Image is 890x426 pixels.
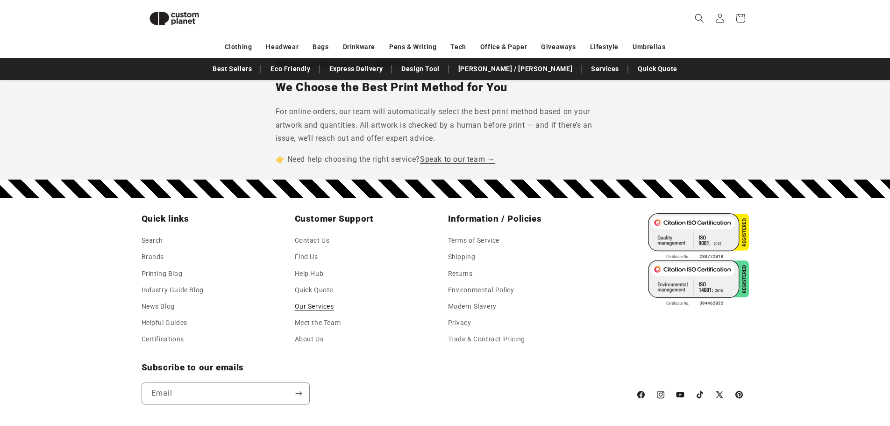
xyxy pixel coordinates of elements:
h2: Quick links [142,213,289,224]
a: Help Hub [295,266,324,282]
a: Meet the Team [295,315,341,331]
a: Headwear [266,39,299,55]
button: Subscribe [289,383,309,404]
a: News Blog [142,298,175,315]
img: Custom Planet [142,4,207,33]
a: Lifestyle [590,39,619,55]
summary: Search [689,8,710,29]
a: Returns [448,266,473,282]
a: Modern Slavery [448,298,497,315]
a: Terms of Service [448,235,500,249]
h2: Information / Policies [448,213,596,224]
a: Umbrellas [633,39,665,55]
p: 👉 Need help choosing the right service? [276,153,615,166]
a: Express Delivery [325,61,388,77]
a: Design Tool [397,61,444,77]
a: Quick Quote [295,282,334,298]
a: Bags [313,39,328,55]
img: ISO 9001 Certified [648,213,749,260]
a: [PERSON_NAME] / [PERSON_NAME] [454,61,577,77]
img: ISO 14001 Certified [648,260,749,307]
a: Contact Us [295,235,330,249]
a: Best Sellers [208,61,256,77]
a: Quick Quote [633,61,682,77]
a: Office & Paper [480,39,527,55]
a: Certifications [142,331,184,347]
p: For online orders, our team will automatically select the best print method based on your artwork... [276,105,615,145]
a: Drinkware [343,39,375,55]
iframe: Chat Widget [734,325,890,426]
a: Trade & Contract Pricing [448,331,525,347]
a: Giveaways [541,39,576,55]
a: Eco Friendly [266,61,315,77]
a: Printing Blog [142,266,183,282]
a: About Us [295,331,324,347]
a: Pens & Writing [389,39,436,55]
a: Speak to our team → [420,155,495,164]
a: Privacy [448,315,471,331]
a: Environmental Policy [448,282,514,298]
h2: Customer Support [295,213,442,224]
a: Helpful Guides [142,315,187,331]
a: Search [142,235,164,249]
a: Clothing [225,39,252,55]
a: Industry Guide Blog [142,282,204,298]
a: Tech [450,39,466,55]
a: Our Services [295,298,334,315]
a: Brands [142,249,164,265]
h2: We Choose the Best Print Method for You [276,80,615,95]
a: Find Us [295,249,318,265]
h2: Subscribe to our emails [142,362,627,373]
a: Services [586,61,624,77]
a: Shipping [448,249,476,265]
